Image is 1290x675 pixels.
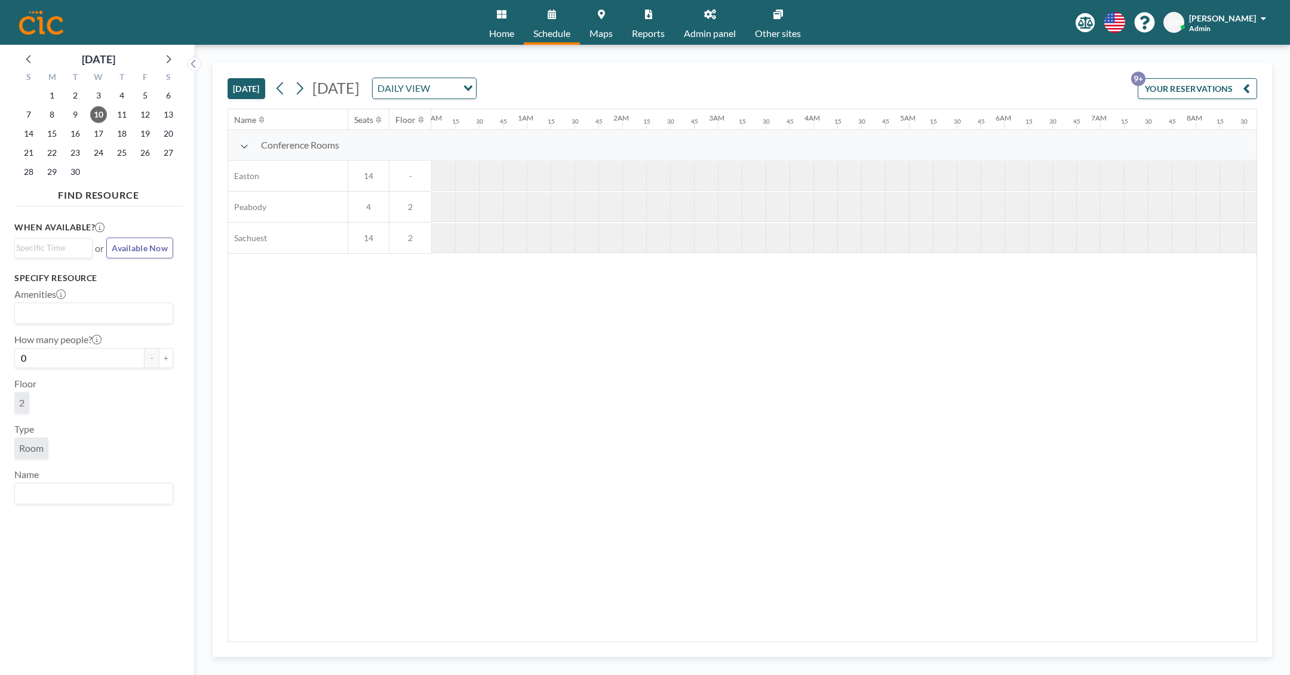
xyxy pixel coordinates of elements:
span: Admin panel [684,29,736,38]
div: Seats [354,115,373,125]
div: 6AM [996,113,1011,122]
div: 2AM [613,113,629,122]
div: 15 [739,118,746,125]
div: 15 [643,118,650,125]
span: Sunday, September 28, 2025 [20,164,37,180]
span: Easton [228,171,259,181]
div: 30 [1145,118,1152,125]
span: Friday, September 26, 2025 [137,144,153,161]
button: YOUR RESERVATIONS9+ [1138,78,1257,99]
span: Thursday, September 25, 2025 [113,144,130,161]
p: 9+ [1131,72,1145,86]
span: 14 [348,233,389,244]
div: 15 [452,118,459,125]
label: How many people? [14,334,102,346]
label: Name [14,469,39,480]
h3: Specify resource [14,273,173,283]
span: Available Now [112,243,168,253]
span: Other sites [755,29,801,38]
span: Sunday, September 7, 2025 [20,106,37,123]
span: Tuesday, September 30, 2025 [67,164,84,180]
input: Search for option [16,306,166,321]
span: DAILY VIEW [375,81,432,96]
div: 30 [763,118,770,125]
span: Wednesday, September 17, 2025 [90,125,107,142]
span: Wednesday, September 3, 2025 [90,87,107,104]
div: 45 [595,118,603,125]
div: T [110,70,133,86]
div: 8AM [1187,113,1202,122]
div: 15 [1121,118,1128,125]
span: Sachuest [228,233,267,244]
span: [PERSON_NAME] [1189,13,1256,23]
span: or [95,242,104,254]
span: Saturday, September 13, 2025 [160,106,177,123]
div: W [87,70,110,86]
div: 4AM [804,113,820,122]
span: Conference Rooms [261,139,339,151]
span: Thursday, September 18, 2025 [113,125,130,142]
div: 30 [858,118,865,125]
div: Search for option [373,78,476,98]
button: - [145,348,159,368]
span: 14 [348,171,389,181]
div: Search for option [15,303,173,323]
span: - [389,171,431,181]
div: 15 [548,118,555,125]
div: S [17,70,41,86]
span: Sunday, September 14, 2025 [20,125,37,142]
h4: FIND RESOURCE [14,184,183,201]
div: [DATE] [82,51,115,67]
span: Tuesday, September 23, 2025 [67,144,84,161]
span: Maps [589,29,613,38]
span: Monday, September 22, 2025 [44,144,60,161]
div: Name [234,115,256,125]
div: 15 [1217,118,1224,125]
div: 45 [691,118,698,125]
div: Floor [395,115,416,125]
div: 30 [1240,118,1248,125]
div: M [41,70,64,86]
span: Room [19,442,44,454]
div: 30 [954,118,961,125]
div: T [64,70,87,86]
span: Thursday, September 11, 2025 [113,106,130,123]
button: Available Now [106,238,173,258]
span: Monday, September 29, 2025 [44,164,60,180]
span: GY [1168,17,1180,28]
div: 45 [500,118,507,125]
span: Monday, September 1, 2025 [44,87,60,104]
button: + [159,348,173,368]
span: 2 [19,397,24,409]
div: 15 [930,118,937,125]
span: 4 [348,202,389,212]
div: 30 [1049,118,1056,125]
span: Home [489,29,514,38]
span: Friday, September 5, 2025 [137,87,153,104]
input: Search for option [16,486,166,501]
div: 45 [882,118,889,125]
button: [DATE] [228,78,265,99]
input: Search for option [16,241,85,254]
div: 1AM [518,113,533,122]
label: Floor [14,378,36,390]
span: Reports [632,29,665,38]
div: 7AM [1091,113,1107,122]
span: Friday, September 19, 2025 [137,125,153,142]
div: 30 [667,118,674,125]
span: [DATE] [312,79,360,97]
span: Tuesday, September 2, 2025 [67,87,84,104]
span: Sunday, September 21, 2025 [20,144,37,161]
input: Search for option [434,81,456,96]
div: 45 [978,118,985,125]
div: 30 [572,118,579,125]
span: Saturday, September 27, 2025 [160,144,177,161]
img: organization-logo [19,11,63,35]
div: 45 [787,118,794,125]
div: 15 [1025,118,1033,125]
div: F [133,70,156,86]
div: 15 [834,118,841,125]
label: Type [14,423,34,435]
span: Friday, September 12, 2025 [137,106,153,123]
div: 3AM [709,113,724,122]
